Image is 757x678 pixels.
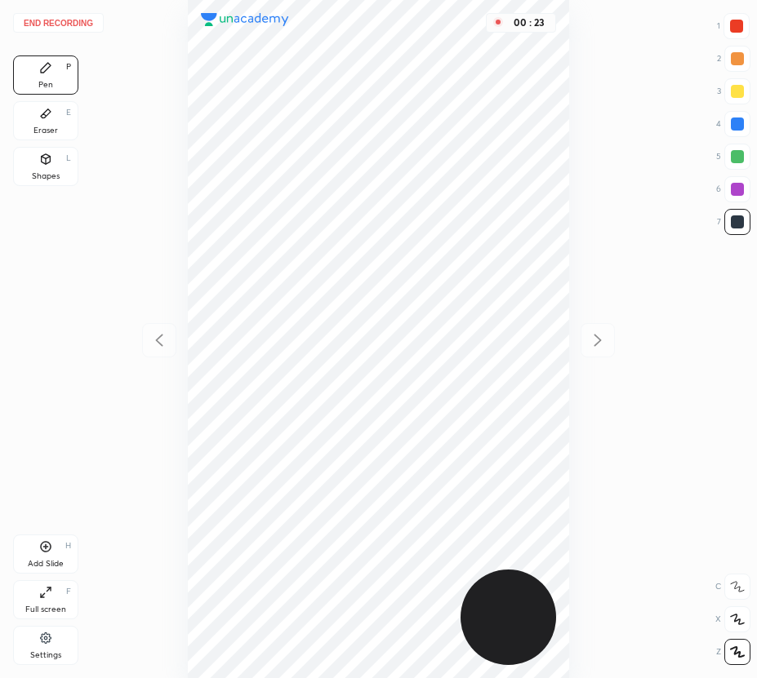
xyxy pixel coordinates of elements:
[715,606,750,632] div: X
[717,13,750,39] div: 1
[66,587,71,596] div: F
[717,209,750,235] div: 7
[38,81,53,89] div: Pen
[33,126,58,135] div: Eraser
[30,651,61,659] div: Settings
[716,111,750,137] div: 4
[28,560,64,568] div: Add Slide
[717,78,750,104] div: 3
[716,144,750,170] div: 5
[716,176,750,202] div: 6
[510,17,549,29] div: 00 : 23
[32,172,60,180] div: Shapes
[65,542,71,550] div: H
[25,605,66,614] div: Full screen
[66,154,71,162] div: L
[13,13,104,33] button: End recording
[715,574,750,600] div: C
[716,639,750,665] div: Z
[66,109,71,117] div: E
[201,13,289,26] img: logo.38c385cc.svg
[66,63,71,71] div: P
[717,46,750,72] div: 2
